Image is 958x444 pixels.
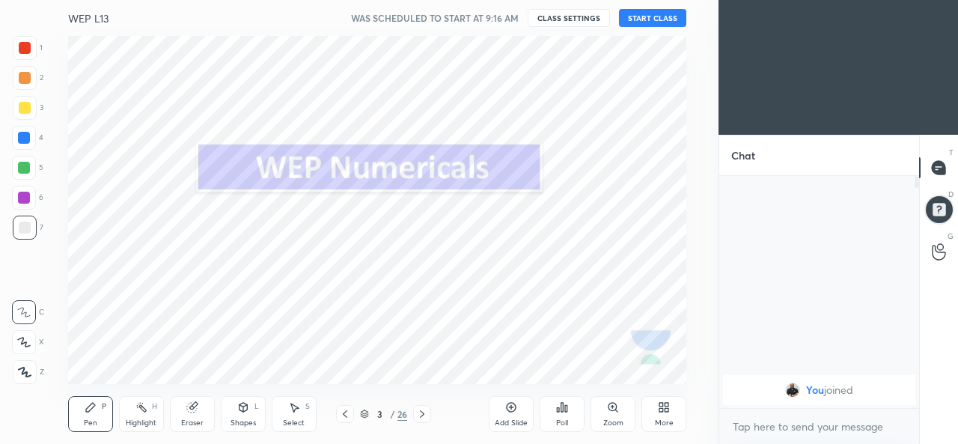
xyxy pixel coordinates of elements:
[806,384,824,396] span: You
[495,419,528,427] div: Add Slide
[603,419,623,427] div: Zoom
[719,136,767,175] p: Chat
[12,156,43,180] div: 5
[948,189,954,200] p: D
[948,231,954,242] p: G
[126,419,156,427] div: Highlight
[102,403,106,410] div: P
[12,330,44,354] div: X
[283,419,305,427] div: Select
[372,410,387,419] div: 3
[13,360,44,384] div: Z
[824,384,853,396] span: joined
[949,147,954,158] p: T
[12,186,43,210] div: 6
[152,403,157,410] div: H
[12,126,43,150] div: 4
[231,419,256,427] div: Shapes
[619,9,686,27] button: START CLASS
[351,11,519,25] h5: WAS SCHEDULED TO START AT 9:16 AM
[68,11,109,25] h4: WEP L13
[556,419,568,427] div: Poll
[785,383,800,398] img: 13743b0af8ac47088b4dc21eba1d392f.jpg
[12,300,44,324] div: C
[84,419,97,427] div: Pen
[13,66,43,90] div: 2
[181,419,204,427] div: Eraser
[655,419,674,427] div: More
[13,96,43,120] div: 3
[390,410,394,419] div: /
[397,407,407,421] div: 26
[254,403,259,410] div: L
[719,372,919,408] div: grid
[528,9,610,27] button: CLASS SETTINGS
[13,36,43,60] div: 1
[305,403,310,410] div: S
[13,216,43,240] div: 7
